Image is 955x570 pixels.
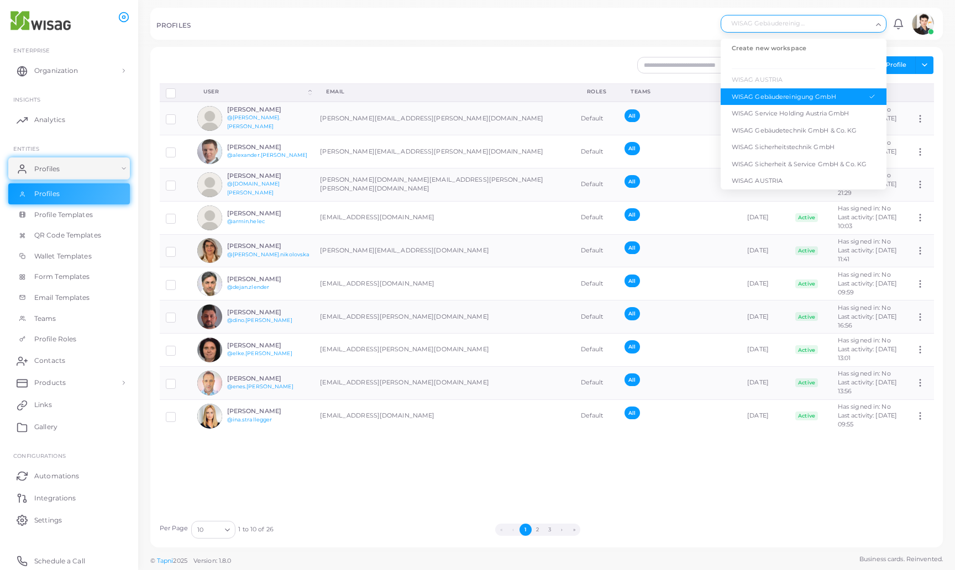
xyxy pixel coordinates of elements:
[8,308,130,329] a: Teams
[556,524,568,536] button: Go to next page
[197,524,203,536] span: 10
[741,135,789,168] td: [DATE]
[227,408,308,415] h6: [PERSON_NAME]
[227,242,310,250] h6: [PERSON_NAME]
[575,300,619,334] td: Default
[838,336,891,344] span: Has signed in: No
[227,106,308,113] h6: [PERSON_NAME]
[625,340,639,353] span: All
[753,88,781,96] div: Created
[34,556,85,566] span: Schedule a Call
[314,201,574,234] td: [EMAIL_ADDRESS][DOMAIN_NAME]
[838,114,897,131] span: Last activity: [DATE] 17:44
[721,15,886,33] div: Search for option
[912,13,934,35] img: avatar
[838,139,891,146] span: Has signed in: No
[8,60,130,82] a: Organization
[8,287,130,308] a: Email Templates
[625,373,639,386] span: All
[227,251,310,257] a: @[PERSON_NAME].nikolovska
[8,246,130,267] a: Wallet Templates
[544,524,556,536] button: Go to page 3
[13,452,66,459] span: Configurations
[795,279,818,288] span: Active
[34,422,57,432] span: Gallery
[34,251,92,261] span: Wallet Templates
[160,83,192,102] th: Row-selection
[741,399,789,432] td: [DATE]
[575,234,619,267] td: Default
[227,210,308,217] h6: [PERSON_NAME]
[326,88,562,96] div: Email
[34,230,101,240] span: QR Code Templates
[838,246,897,263] span: Last activity: [DATE] 11:41
[625,307,639,320] span: All
[204,524,221,536] input: Search for option
[8,509,130,531] a: Settings
[741,333,789,366] td: [DATE]
[314,234,574,267] td: [PERSON_NAME][EMAIL_ADDRESS][DOMAIN_NAME]
[13,145,39,152] span: ENTITIES
[575,333,619,366] td: Default
[34,334,76,344] span: Profile Roles
[809,56,847,74] button: Filters
[587,88,607,96] div: Roles
[34,210,93,220] span: Profile Templates
[726,18,872,30] input: Search for option
[838,345,897,362] span: Last activity: [DATE] 13:01
[34,115,65,125] span: Analytics
[8,416,130,438] a: Gallery
[227,383,293,389] a: @enes.[PERSON_NAME]
[34,293,90,303] span: Email Templates
[10,10,71,31] img: logo
[13,47,50,54] span: Enterprise
[238,525,273,534] span: 1 to 10 of 26
[34,378,66,388] span: Products
[575,168,619,201] td: Default
[13,96,40,103] span: INSIGHTS
[314,267,574,300] td: [EMAIL_ADDRESS][DOMAIN_NAME]
[853,56,916,74] button: Create Profile
[34,356,65,366] span: Contacts
[34,400,52,410] span: Links
[741,168,789,201] td: [DATE]
[795,147,818,156] span: Active
[625,275,639,287] span: All
[227,309,308,316] h6: [PERSON_NAME]
[8,183,130,204] a: Profiles
[193,557,232,564] span: Version: 1.8.0
[274,524,802,536] ul: Pagination
[34,164,60,174] span: Profiles
[34,493,76,503] span: Integrations
[520,524,532,536] button: Go to page 1
[795,180,818,189] span: Active
[741,201,789,234] td: [DATE]
[191,521,235,539] div: Search for option
[568,524,580,536] button: Go to last page
[838,370,891,377] span: Has signed in: No
[314,333,574,366] td: [EMAIL_ADDRESS][PERSON_NAME][DOMAIN_NAME]
[795,378,818,387] span: Active
[314,102,574,135] td: [PERSON_NAME][EMAIL_ADDRESS][PERSON_NAME][DOMAIN_NAME]
[741,267,789,300] td: [DATE]
[8,350,130,372] a: Contacts
[8,109,130,131] a: Analytics
[197,304,222,329] img: avatar
[227,284,270,290] a: @dejan.zlender
[8,394,130,416] a: Links
[838,378,897,395] span: Last activity: [DATE] 13:56
[227,181,280,196] a: @[DOMAIN_NAME][PERSON_NAME]
[8,225,130,246] a: QR Code Templates
[156,22,191,29] h5: PROFILES
[227,144,308,151] h6: [PERSON_NAME]
[8,487,130,509] a: Integrations
[197,139,222,164] img: avatar
[575,135,619,168] td: Default
[34,66,78,76] span: Organization
[838,271,891,278] span: Has signed in: No
[34,314,56,324] span: Teams
[34,515,62,525] span: Settings
[34,272,90,282] span: Form Templates
[227,218,265,224] a: @armin.helec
